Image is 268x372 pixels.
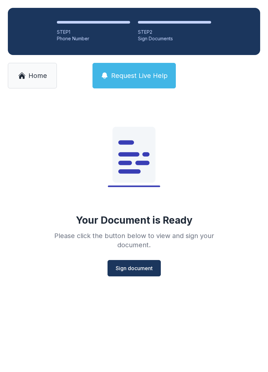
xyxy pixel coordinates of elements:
[40,231,228,250] div: Please click the button below to view and sign your document.
[111,71,168,80] span: Request Live Help
[28,71,47,80] span: Home
[57,35,130,42] div: Phone Number
[76,214,193,226] div: Your Document is Ready
[138,35,211,42] div: Sign Documents
[116,264,153,272] span: Sign document
[57,29,130,35] div: STEP 1
[138,29,211,35] div: STEP 2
